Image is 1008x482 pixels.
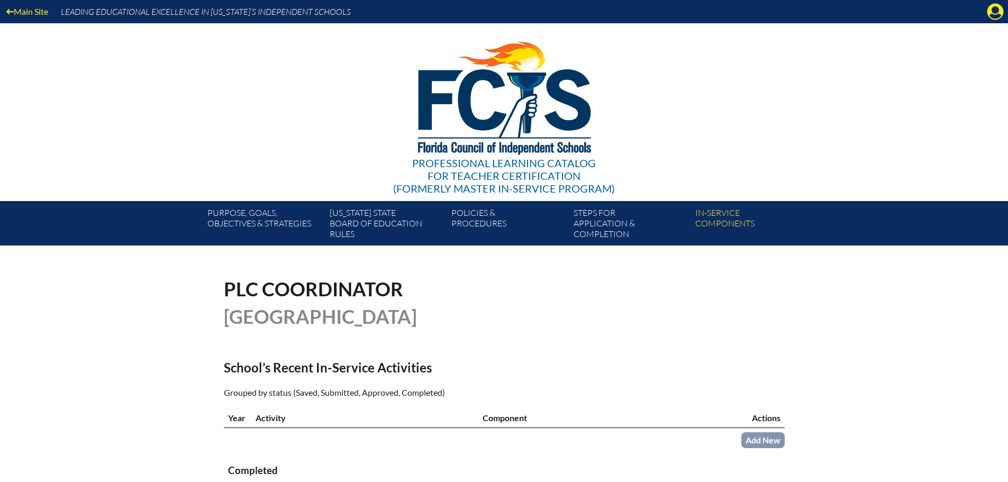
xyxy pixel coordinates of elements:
[251,408,479,428] th: Activity
[2,4,52,19] a: Main Site
[389,21,619,197] a: Professional Learning Catalog for Teacher Certification(formerly Master In-service Program)
[987,3,1004,20] svg: Manage account
[224,305,417,328] span: [GEOGRAPHIC_DATA]
[228,464,780,477] h3: Completed
[224,408,251,428] th: Year
[447,205,569,245] a: Policies &Procedures
[325,205,447,245] a: [US_STATE] StateBoard of Education rules
[395,23,613,168] img: FCISlogo221.eps
[691,205,813,245] a: In-servicecomponents
[724,408,785,428] th: Actions
[478,408,724,428] th: Component
[393,157,615,195] div: Professional Learning Catalog (formerly Master In-service Program)
[224,277,403,301] span: PLC Coordinator
[428,169,580,182] span: for Teacher Certification
[741,432,785,448] a: Add New
[203,205,325,245] a: Purpose, goals,objectives & strategies
[224,360,596,375] h2: School’s Recent In-Service Activities
[569,205,691,245] a: Steps forapplication & completion
[224,386,596,399] p: Grouped by status (Saved, Submitted, Approved, Completed)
